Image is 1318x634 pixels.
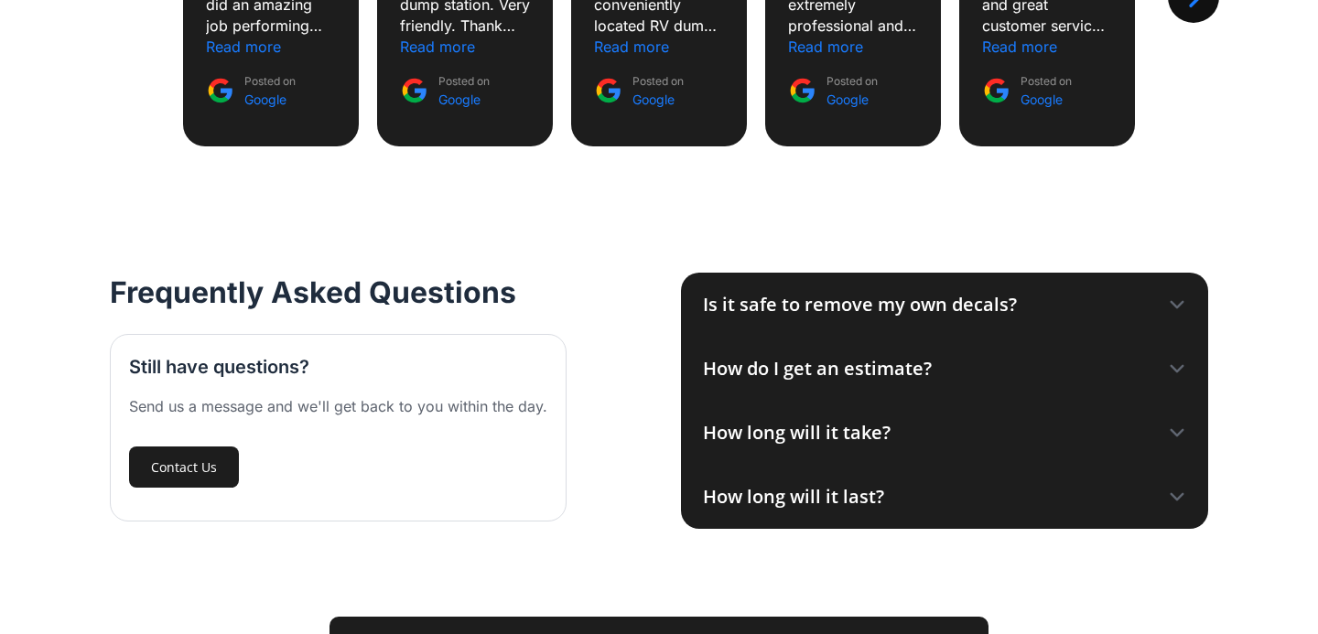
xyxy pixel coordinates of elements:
[206,72,296,109] a: Posted on Google
[110,273,516,312] h2: Frequently Asked Questions
[129,395,547,417] div: Send us a message and we'll get back to you within the day.
[438,72,490,109] div: Posted on
[632,91,684,109] div: Google
[703,419,891,446] div: How long will it take?
[826,72,878,109] div: Posted on
[129,446,239,488] a: Contact Us
[826,91,878,109] div: Google
[1021,72,1072,109] div: Posted on
[400,72,490,109] a: Posted on Google
[244,91,296,109] div: Google
[594,72,684,109] a: Posted on Google
[982,72,1072,109] a: Posted on Google
[244,72,296,109] div: Posted on
[703,355,932,382] div: How do I get an estimate?
[632,72,684,109] div: Posted on
[703,483,884,510] div: How long will it last?
[1021,91,1072,109] div: Google
[594,37,669,58] div: Read more
[788,72,878,109] a: Posted on Google
[400,37,475,58] div: Read more
[438,91,490,109] div: Google
[788,37,863,58] div: Read more
[703,291,1017,318] div: Is it safe to remove my own decals?
[982,37,1057,58] div: Read more
[129,353,309,381] h3: Still have questions?
[206,37,281,58] div: Read more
